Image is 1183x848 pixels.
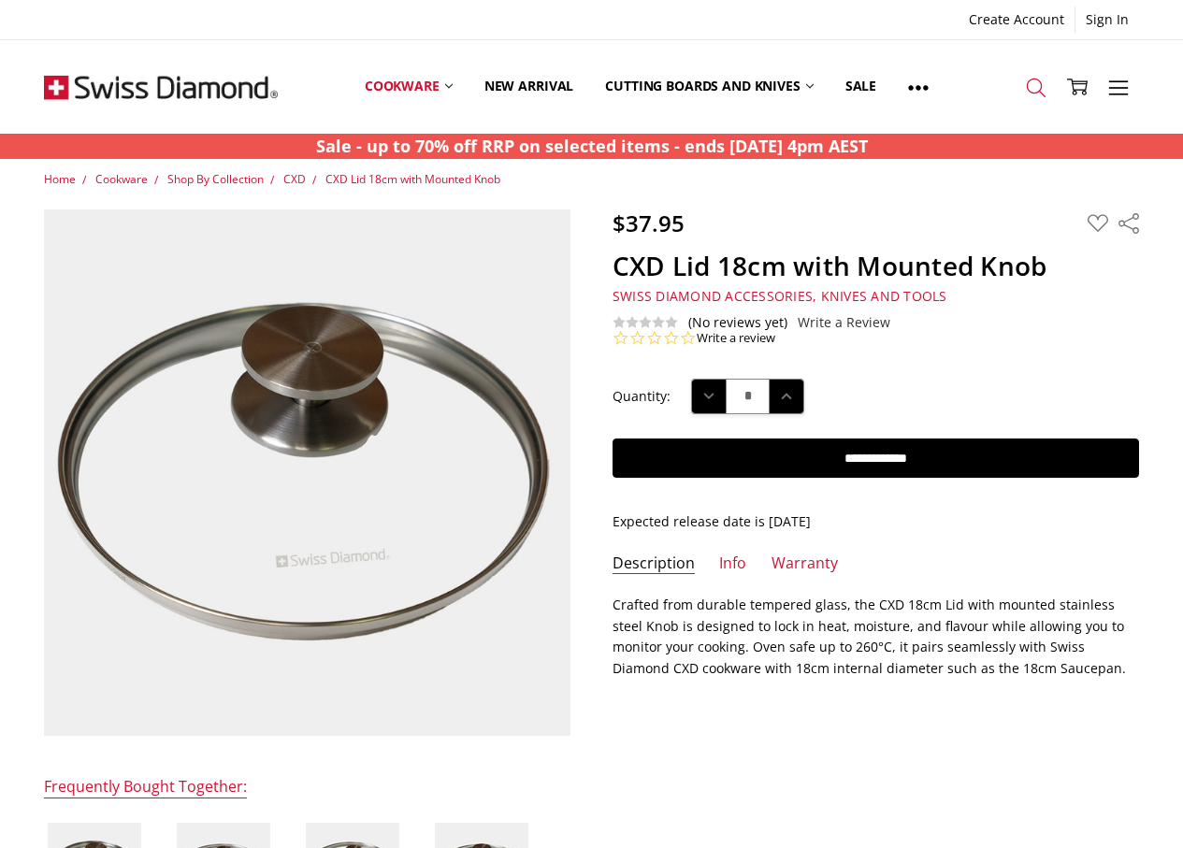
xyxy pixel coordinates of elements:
[613,287,947,305] span: Swiss Diamond Accessories, Knives and Tools
[892,45,945,129] a: Show All
[959,7,1075,33] a: Create Account
[613,208,685,238] span: $37.95
[44,40,278,134] img: Free Shipping On Every Order
[316,135,868,157] strong: Sale - up to 70% off RRP on selected items - ends [DATE] 4pm AEST
[283,171,306,187] a: CXD
[589,45,830,128] a: Cutting boards and knives
[469,45,589,128] a: New arrival
[830,45,892,128] a: Sale
[613,250,1139,282] h1: CXD Lid 18cm with Mounted Knob
[44,777,247,798] div: Frequently Bought Together:
[613,595,1139,679] p: Crafted from durable tempered glass, the CXD 18cm Lid with mounted stainless steel Knob is design...
[772,553,838,575] a: Warranty
[798,315,890,330] a: Write a Review
[1075,7,1139,33] a: Sign In
[613,511,1139,532] p: Expected release date is [DATE]
[697,330,775,347] a: Write a review
[613,553,695,575] a: Description
[719,553,746,575] a: Info
[688,315,787,330] span: (No reviews yet)
[167,171,264,187] a: Shop By Collection
[95,171,148,187] a: Cookware
[325,171,500,187] a: CXD Lid 18cm with Mounted Knob
[613,386,671,407] label: Quantity:
[44,171,76,187] a: Home
[349,45,469,128] a: Cookware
